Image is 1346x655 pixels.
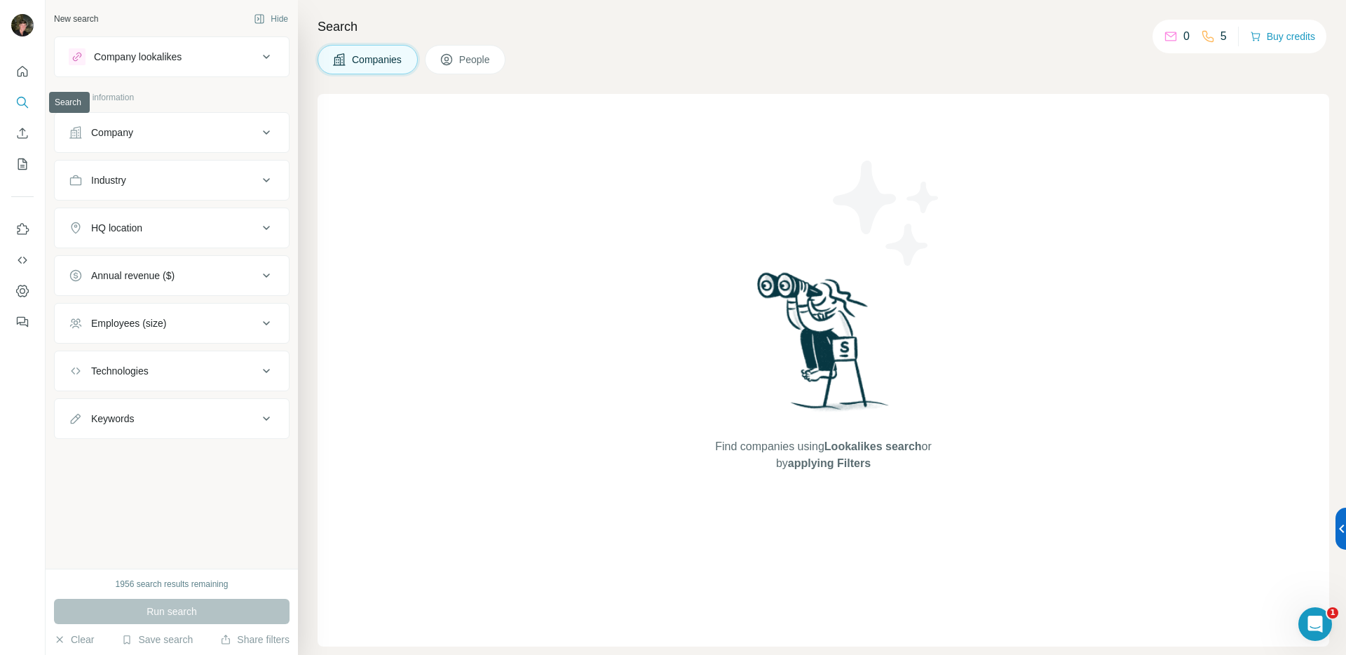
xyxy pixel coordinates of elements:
button: Clear [54,633,94,647]
span: 1 [1327,607,1338,619]
div: Annual revenue ($) [91,269,175,283]
button: Dashboard [11,278,34,304]
span: applying Filters [788,457,871,469]
button: Hide [244,8,298,29]
div: Keywords [91,412,134,426]
span: People [459,53,491,67]
span: Lookalikes search [824,440,922,452]
button: Company lookalikes [55,40,289,74]
button: Technologies [55,354,289,388]
span: Find companies using or by [711,438,935,472]
button: HQ location [55,211,289,245]
button: Employees (size) [55,306,289,340]
div: HQ location [91,221,142,235]
h4: Search [318,17,1329,36]
div: New search [54,13,98,25]
button: Save search [121,633,193,647]
button: Buy credits [1250,27,1315,46]
div: Company lookalikes [94,50,182,64]
div: 1956 search results remaining [116,578,229,590]
button: Annual revenue ($) [55,259,289,292]
div: Industry [91,173,126,187]
img: Surfe Illustration - Woman searching with binoculars [751,269,897,425]
button: Feedback [11,309,34,335]
button: Industry [55,163,289,197]
div: Technologies [91,364,149,378]
button: Use Surfe on LinkedIn [11,217,34,242]
p: Company information [54,91,290,104]
img: Avatar [11,14,34,36]
button: Search [11,90,34,115]
div: Employees (size) [91,316,166,330]
button: Keywords [55,402,289,435]
button: Quick start [11,59,34,84]
p: 0 [1183,28,1190,45]
span: Companies [352,53,403,67]
button: Use Surfe API [11,248,34,273]
button: Enrich CSV [11,121,34,146]
button: My lists [11,151,34,177]
button: Share filters [220,633,290,647]
iframe: Intercom live chat [1298,607,1332,641]
p: 5 [1221,28,1227,45]
img: Surfe Illustration - Stars [824,150,950,276]
div: Company [91,126,133,140]
button: Company [55,116,289,149]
